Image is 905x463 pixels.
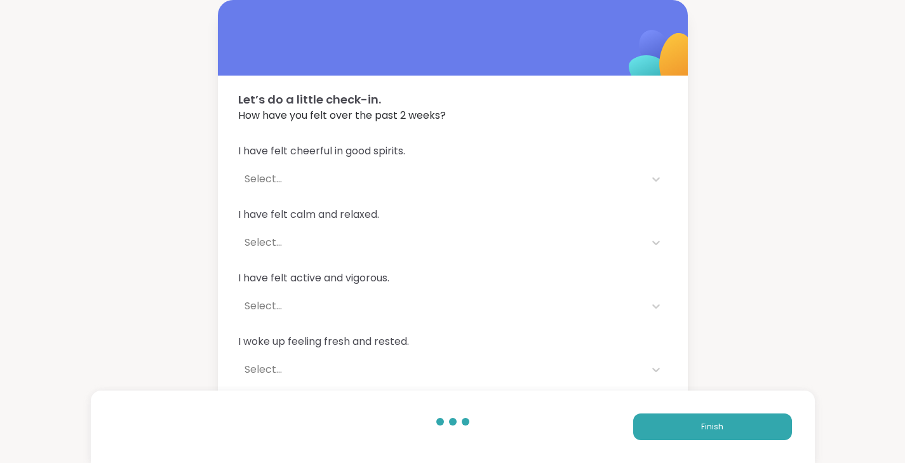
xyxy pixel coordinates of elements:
[238,271,667,286] span: I have felt active and vigorous.
[633,413,792,440] button: Finish
[245,362,638,377] div: Select...
[245,171,638,187] div: Select...
[238,207,667,222] span: I have felt calm and relaxed.
[701,421,723,433] span: Finish
[238,334,667,349] span: I woke up feeling fresh and rested.
[245,235,638,250] div: Select...
[238,91,667,108] span: Let’s do a little check-in.
[238,108,667,123] span: How have you felt over the past 2 weeks?
[245,299,638,314] div: Select...
[238,144,667,159] span: I have felt cheerful in good spirits.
